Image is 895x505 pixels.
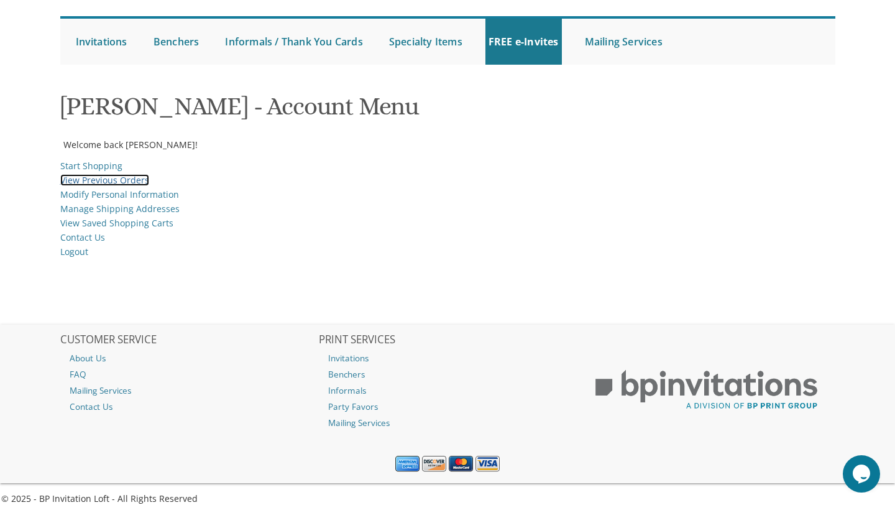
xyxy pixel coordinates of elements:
[386,19,466,65] a: Specialty Items
[60,188,179,200] a: Modify Personal Information
[222,19,365,65] a: Informals / Thank You Cards
[578,359,835,421] img: BP Print Group
[395,456,420,472] img: American Express
[60,231,105,243] a: Contact Us
[150,19,203,65] a: Benchers
[319,415,576,431] a: Mailing Services
[60,203,180,215] a: Manage Shipping Addresses
[60,399,318,415] a: Contact Us
[60,174,149,186] a: View Previous Orders
[60,334,318,346] h2: CUSTOMER SERVICE
[73,19,131,65] a: Invitations
[60,93,835,129] h1: [PERSON_NAME] - Account Menu
[60,246,88,257] a: Logout
[60,217,173,229] a: View Saved Shopping Carts
[319,382,576,399] a: Informals
[319,366,576,382] a: Benchers
[449,456,473,472] img: MasterCard
[60,382,318,399] a: Mailing Services
[485,19,562,65] a: FREE e-Invites
[582,19,666,65] a: Mailing Services
[319,334,576,346] h2: PRINT SERVICES
[60,350,318,366] a: About Us
[319,350,576,366] a: Invitations
[60,160,122,172] a: Start Shopping
[319,399,576,415] a: Party Favors
[422,456,446,472] img: Discover
[475,456,500,472] img: Visa
[843,455,883,493] iframe: chat widget
[60,366,318,382] a: FAQ
[63,139,835,151] p: Welcome back [PERSON_NAME]!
